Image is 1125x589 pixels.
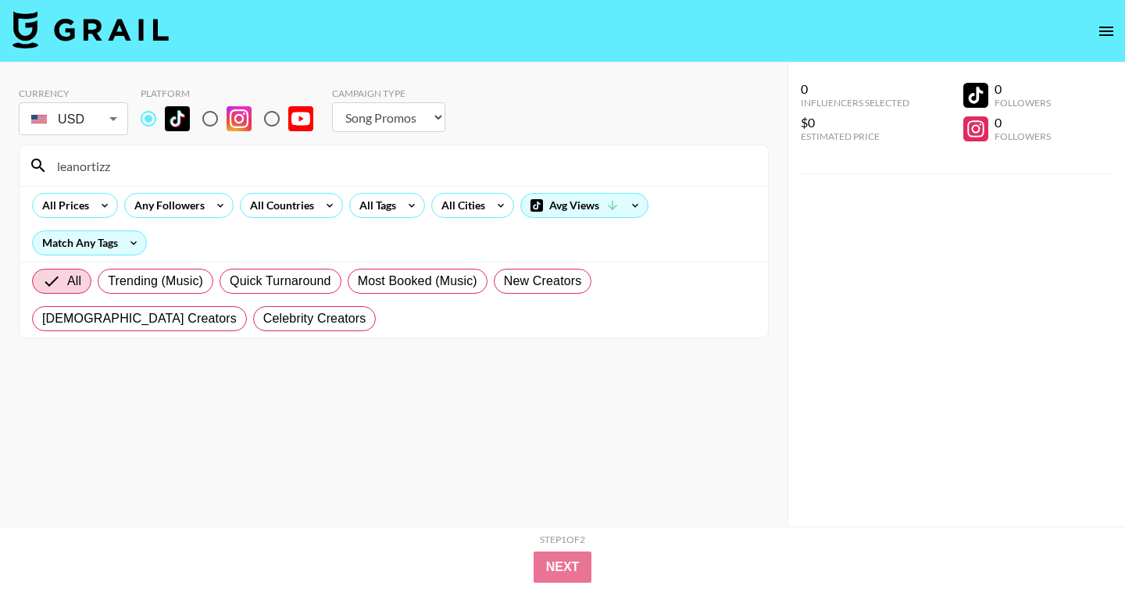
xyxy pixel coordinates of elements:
img: TikTok [165,106,190,131]
div: Currency [19,87,128,99]
div: 0 [801,81,909,97]
div: Influencers Selected [801,97,909,109]
span: [DEMOGRAPHIC_DATA] Creators [42,309,237,328]
div: 0 [995,81,1051,97]
iframe: Drift Widget Chat Controller [1047,511,1106,570]
img: YouTube [288,106,313,131]
span: Quick Turnaround [230,272,331,291]
input: Search by User Name [48,153,759,178]
div: Match Any Tags [33,231,146,255]
span: Trending (Music) [108,272,203,291]
div: Step 1 of 2 [540,534,585,545]
div: All Prices [33,194,92,217]
div: All Countries [241,194,317,217]
div: Estimated Price [801,130,909,142]
div: Avg Views [521,194,648,217]
span: Most Booked (Music) [358,272,477,291]
div: Campaign Type [332,87,445,99]
div: All Tags [350,194,399,217]
div: Followers [995,130,1051,142]
span: Celebrity Creators [263,309,366,328]
div: All Cities [432,194,488,217]
div: Platform [141,87,326,99]
span: New Creators [504,272,582,291]
button: Next [534,552,592,583]
img: Instagram [227,106,252,131]
div: 0 [995,115,1051,130]
span: All [67,272,81,291]
button: open drawer [1091,16,1122,47]
div: USD [22,105,125,133]
div: Any Followers [125,194,208,217]
img: Grail Talent [12,11,169,48]
div: Followers [995,97,1051,109]
div: $0 [801,115,909,130]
